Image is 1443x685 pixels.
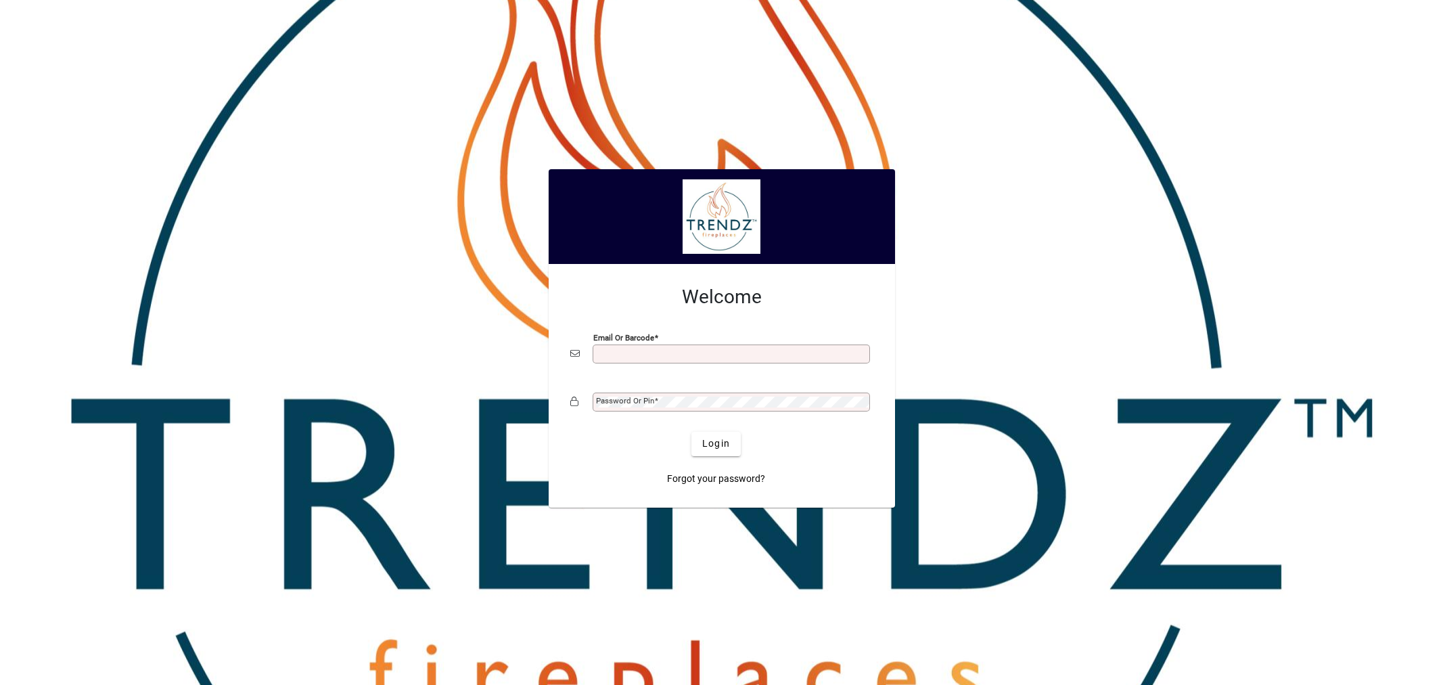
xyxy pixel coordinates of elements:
[596,396,654,405] mat-label: Password or Pin
[702,437,730,451] span: Login
[667,472,765,486] span: Forgot your password?
[593,332,654,342] mat-label: Email or Barcode
[570,286,873,309] h2: Welcome
[691,432,741,456] button: Login
[662,467,771,491] a: Forgot your password?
